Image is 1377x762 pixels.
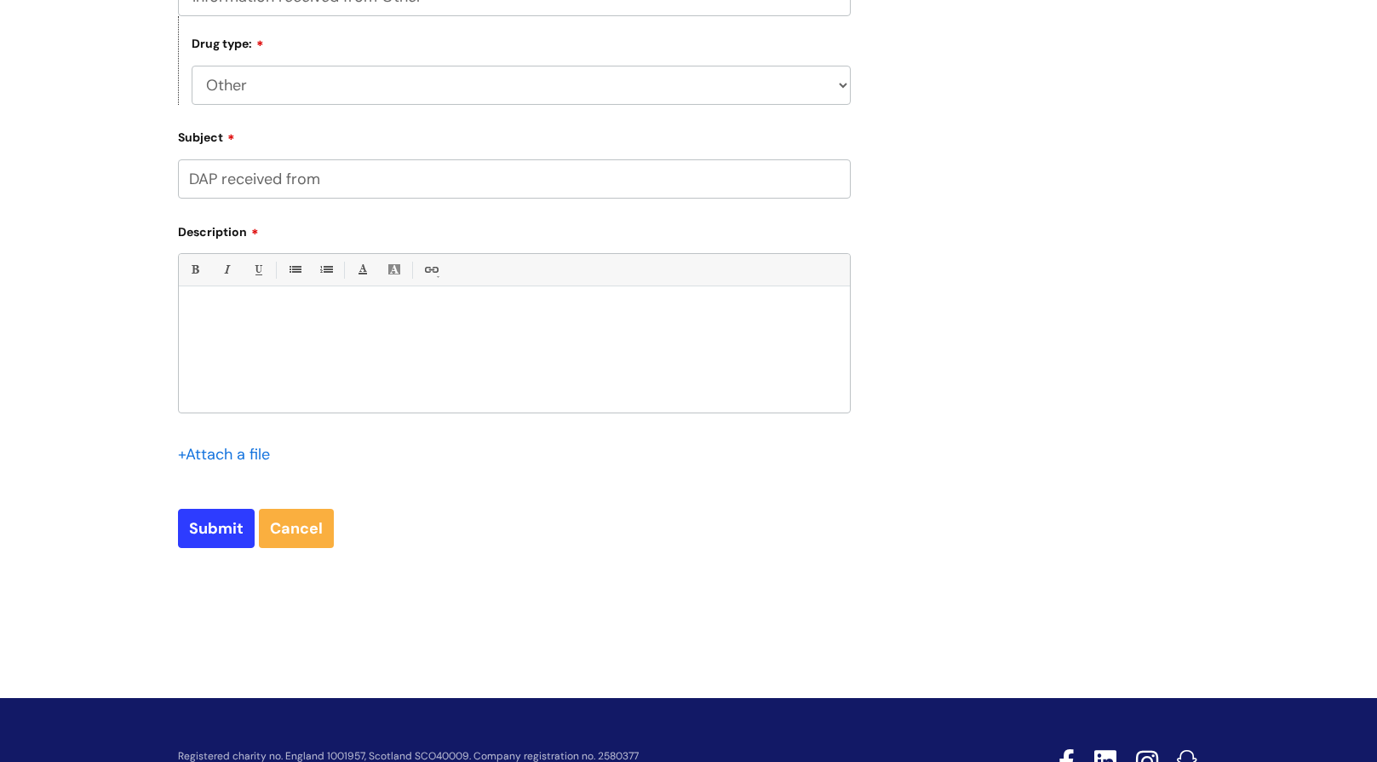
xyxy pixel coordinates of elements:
a: Bold (Ctrl-B) [184,259,205,280]
input: Submit [178,509,255,548]
div: Attach a file [178,441,280,468]
a: Cancel [259,509,334,548]
a: Italic (Ctrl-I) [215,259,237,280]
a: Font Color [352,259,373,280]
a: Link [420,259,441,280]
a: Underline(Ctrl-U) [247,259,268,280]
a: 1. Ordered List (Ctrl-Shift-8) [315,259,336,280]
p: Registered charity no. England 1001957, Scotland SCO40009. Company registration no. 2580377 [178,751,938,762]
label: Subject [178,124,851,145]
a: Back Color [383,259,404,280]
a: • Unordered List (Ctrl-Shift-7) [284,259,305,280]
label: Description [178,219,851,240]
label: Drug type: [192,34,264,51]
